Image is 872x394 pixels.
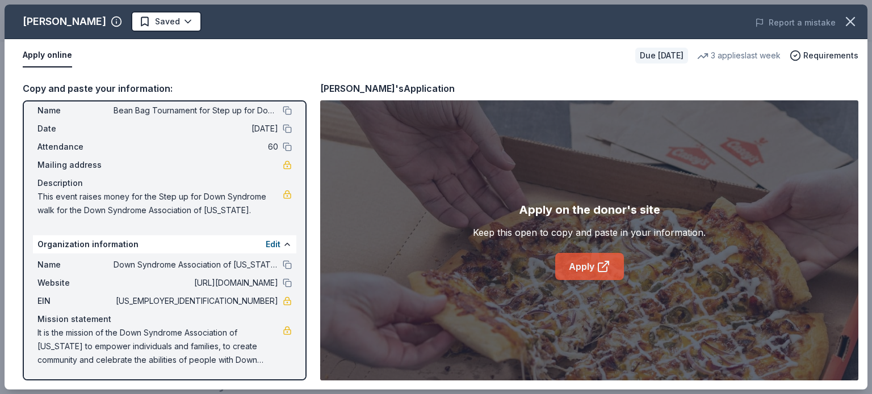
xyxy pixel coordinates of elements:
[114,104,278,117] span: Bean Bag Tournament for Step up for Down Syndrome walk
[37,312,292,326] div: Mission statement
[114,276,278,290] span: [URL][DOMAIN_NAME]
[635,48,688,63] div: Due [DATE]
[114,294,278,308] span: [US_EMPLOYER_IDENTIFICATION_NUMBER]
[519,201,660,219] div: Apply on the donor's site
[320,81,455,96] div: [PERSON_NAME]'s Application
[23,81,307,96] div: Copy and paste your information:
[114,122,278,135] span: [DATE]
[37,276,114,290] span: Website
[131,11,202,32] button: Saved
[473,226,706,239] div: Keep this open to copy and paste in your information.
[23,44,72,67] button: Apply online
[37,176,292,190] div: Description
[37,294,114,308] span: EIN
[37,326,283,367] span: It is the mission of the Down Syndrome Association of [US_STATE] to empower individuals and famil...
[755,16,836,29] button: Report a mistake
[555,253,624,280] a: Apply
[790,49,858,62] button: Requirements
[155,15,180,28] span: Saved
[114,258,278,272] span: Down Syndrome Association of [US_STATE]
[697,49,781,62] div: 3 applies last week
[23,12,106,31] div: [PERSON_NAME]
[37,158,114,172] span: Mailing address
[803,49,858,62] span: Requirements
[33,235,296,253] div: Organization information
[37,190,283,217] span: This event raises money for the Step up for Down Syndrome walk for the Down Syndrome Association ...
[114,140,278,154] span: 60
[37,258,114,272] span: Name
[266,238,280,251] button: Edit
[37,122,114,135] span: Date
[37,104,114,117] span: Name
[37,140,114,154] span: Attendance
